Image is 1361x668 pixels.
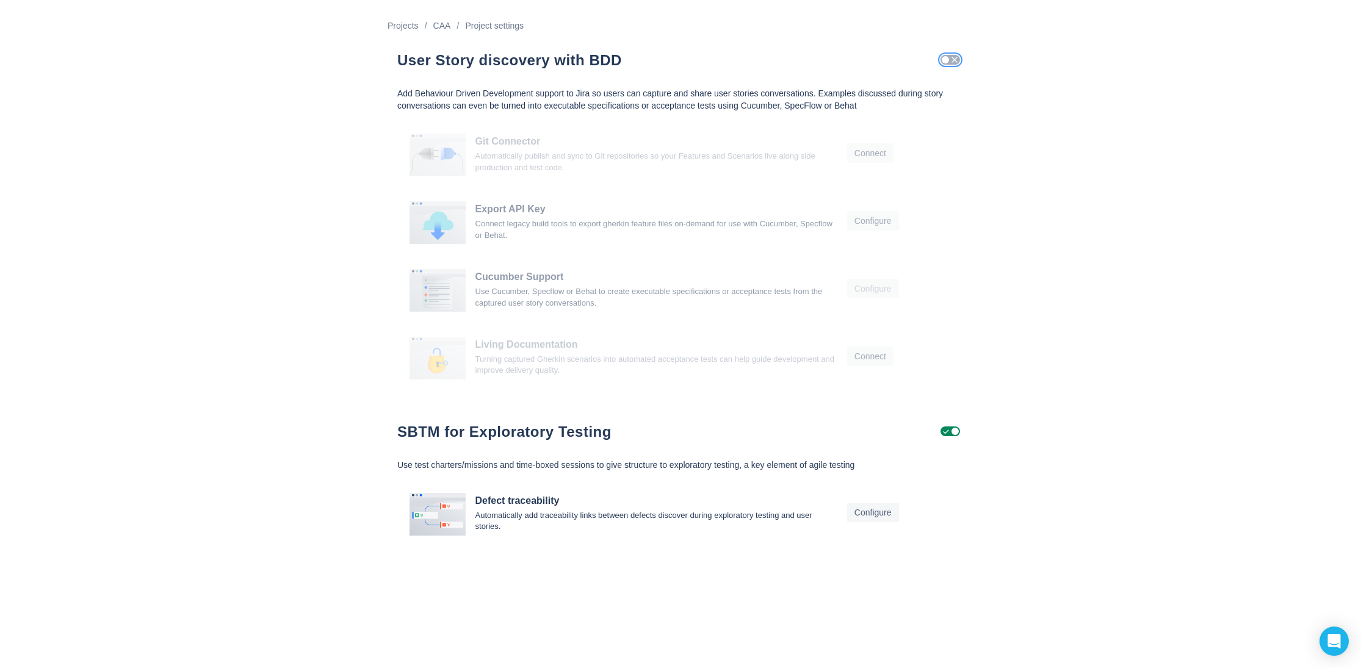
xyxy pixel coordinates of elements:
[854,279,892,298] span: Configure
[465,18,524,33] a: Project settings
[847,503,899,522] button: Configure
[475,218,837,241] p: Connect legacy build tools to export gherkin feature files on-demand for use with Cucumber, Specf...
[475,151,837,173] p: Automatically publish and sync to Git repositories so your Features and Scenarios live along side...
[854,143,886,163] span: Connect
[847,279,899,298] button: Configure
[410,134,466,176] img: frLO3nNNOywAAAABJRU5ErkJggg==
[475,510,837,533] p: Automatically add traceability links between defects discover during exploratory testing and user...
[450,18,465,33] div: /
[941,426,951,436] span: Uncheck
[410,337,466,379] img: e52e3d1eb0d6909af0b0184d9594f73b.png
[847,143,893,163] button: Connect
[475,354,837,376] p: Turning captured Gherkin scenarios into automated acceptance tests can help guide development and...
[397,423,868,441] h1: SBTM for Exploratory Testing
[950,55,959,65] span: Check
[854,211,892,231] span: Configure
[419,18,433,33] div: /
[475,286,837,309] p: Use Cucumber, Specflow or Behat to create executable specifications or acceptance tests from the ...
[410,269,466,312] img: vhH2hqtHqhtfwMUtl0c5csJQQAAAABJRU5ErkJggg==
[433,18,451,33] a: CAA
[397,88,964,112] p: Add Behaviour Driven Development support to Jira so users can capture and share user stories conv...
[847,211,899,231] button: Configure
[397,51,868,70] h1: User Story discovery with BDD
[475,134,837,149] h3: Git Connector
[475,337,837,352] h3: Living Documentation
[410,201,466,244] img: 2y333a7zPOGPUgP98Dt6g889MBDDz38N21tVM8cWutFAAAAAElFTkSuQmCC
[410,493,466,536] img: PwwcOHj34BvnjR0StUHUAAAAAASUVORK5CYII=
[1319,627,1349,656] div: Open Intercom Messenger
[388,18,419,33] a: Projects
[854,503,892,522] span: Configure
[475,269,837,284] h3: Cucumber Support
[475,201,837,217] h3: Export API Key
[847,347,893,366] button: Connect
[475,493,837,508] h3: Defect traceability
[397,459,964,472] p: Use test charters/missions and time-boxed sessions to give structure to exploratory testing, a ke...
[854,347,886,366] span: Connect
